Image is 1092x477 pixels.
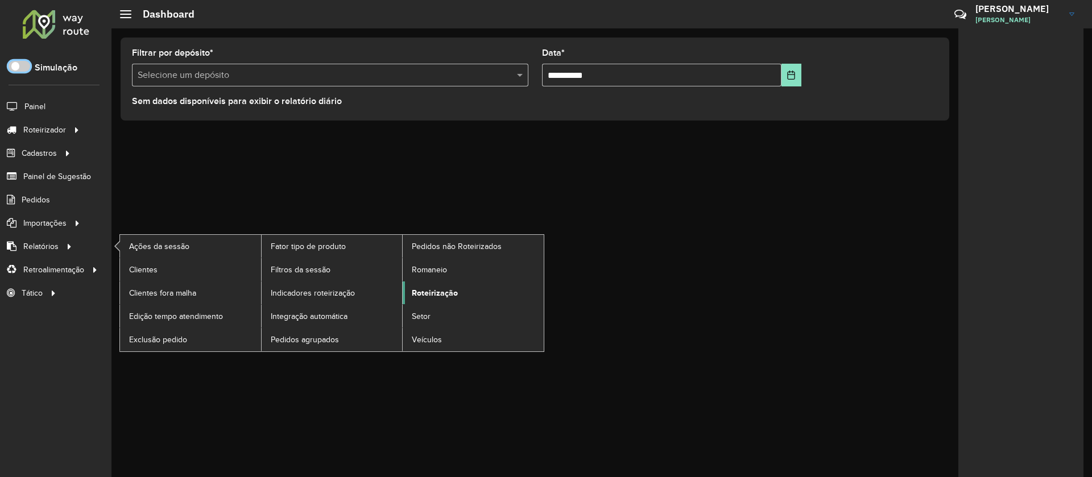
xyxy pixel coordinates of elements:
a: Indicadores roteirização [262,281,403,304]
a: Edição tempo atendimento [120,305,261,327]
h3: [PERSON_NAME] [975,3,1061,14]
a: Clientes fora malha [120,281,261,304]
span: [PERSON_NAME] [975,15,1061,25]
a: Fator tipo de produto [262,235,403,258]
label: Data [542,46,565,60]
span: Painel [24,101,45,113]
span: Relatórios [23,240,59,252]
span: Pedidos agrupados [271,334,339,346]
span: Pedidos não Roteirizados [412,240,502,252]
span: Fator tipo de produto [271,240,346,252]
span: Edição tempo atendimento [129,310,223,322]
span: Roteirizador [23,124,66,136]
span: Exclusão pedido [129,334,187,346]
span: Filtros da sessão [271,264,330,276]
span: Integração automática [271,310,348,322]
label: Filtrar por depósito [132,46,213,60]
a: Romaneio [403,258,544,281]
a: Veículos [403,328,544,351]
span: Indicadores roteirização [271,287,355,299]
span: Setor [412,310,431,322]
a: Pedidos não Roteirizados [403,235,544,258]
span: Roteirização [412,287,458,299]
span: Romaneio [412,264,447,276]
span: Pedidos [22,194,50,206]
a: Clientes [120,258,261,281]
button: Choose Date [781,64,801,86]
span: Clientes fora malha [129,287,196,299]
span: Retroalimentação [23,264,84,276]
span: Tático [22,287,43,299]
a: Setor [403,305,544,327]
a: Contato Rápido [948,2,973,27]
a: Pedidos agrupados [262,328,403,351]
a: Filtros da sessão [262,258,403,281]
a: Ações da sessão [120,235,261,258]
h2: Dashboard [131,8,195,20]
span: Importações [23,217,67,229]
label: Simulação [35,61,77,74]
span: Ações da sessão [129,240,189,252]
label: Sem dados disponíveis para exibir o relatório diário [132,94,342,108]
span: Veículos [412,334,442,346]
span: Cadastros [22,147,57,159]
a: Integração automática [262,305,403,327]
span: Painel de Sugestão [23,171,91,182]
span: Clientes [129,264,158,276]
a: Exclusão pedido [120,328,261,351]
a: Roteirização [403,281,544,304]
